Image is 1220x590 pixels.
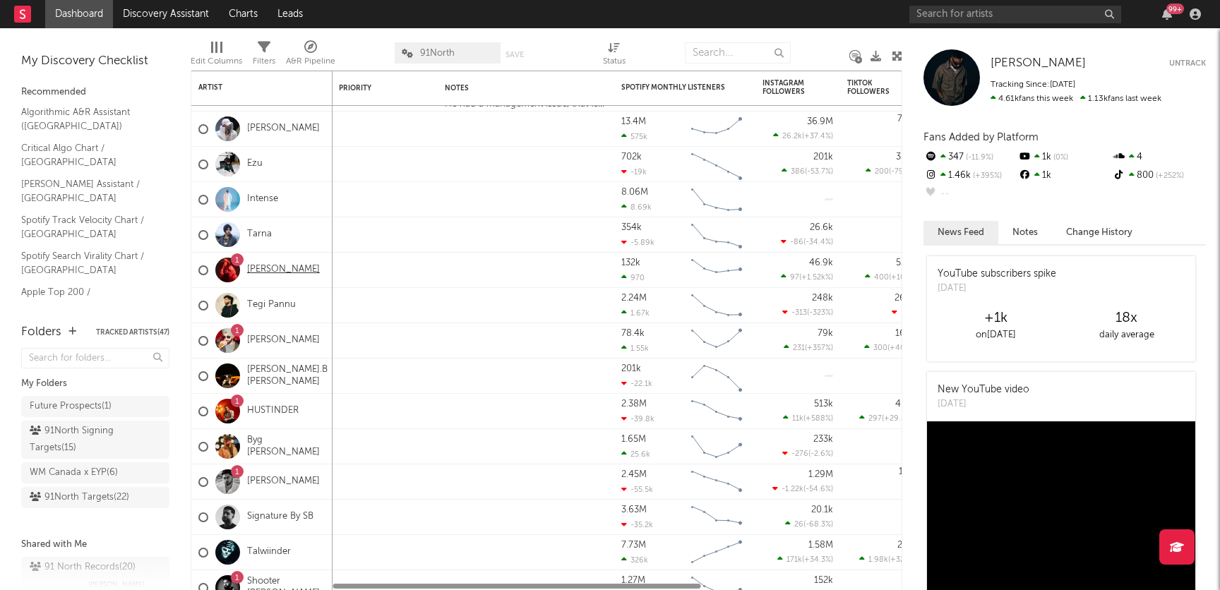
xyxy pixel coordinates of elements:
div: 1.65M [621,435,646,444]
a: Byg [PERSON_NAME] [247,435,325,459]
div: ( ) [866,167,918,176]
button: Notes [998,221,1052,244]
div: -19k [621,167,647,176]
div: ( ) [782,167,833,176]
div: 1.27M [621,576,645,585]
svg: Chart title [685,323,748,359]
div: -39.8k [621,414,654,423]
div: 99 + [1166,4,1184,14]
div: 575k [621,132,647,141]
a: Critical Algo Chart / [GEOGRAPHIC_DATA] [21,140,155,169]
div: Folders [21,324,61,341]
span: 1.98k [868,556,888,564]
div: ( ) [865,272,918,282]
span: -34.4 % [806,239,831,246]
span: 4.61k fans this week [991,95,1073,103]
div: 46.9k [809,258,833,267]
div: YouTube subscribers spike [938,267,1056,282]
div: 800 [1112,167,1206,185]
span: 386 [791,168,805,176]
svg: Chart title [685,394,748,429]
div: 25.6k [621,450,650,459]
svg: Chart title [685,253,748,288]
a: HUSTINDER [247,405,299,417]
div: 1k [1017,148,1111,167]
div: WM Canada x EYP ( 6 ) [30,464,118,481]
span: +29.8k % [884,415,916,423]
span: +395 % [971,172,1002,180]
svg: Chart title [685,464,748,500]
span: -79.2 % [891,168,916,176]
span: 297 [868,415,882,423]
div: Artist [198,83,304,92]
div: ( ) [783,414,833,423]
div: Status [603,53,626,70]
span: 0 % [1051,154,1068,162]
div: ( ) [773,131,833,140]
input: Search for artists [909,6,1121,23]
div: -35.2k [621,520,653,529]
div: +1k [931,310,1061,327]
a: [PERSON_NAME] [247,335,320,347]
div: ( ) [864,343,918,352]
svg: Chart title [685,112,748,147]
button: 99+ [1162,8,1172,20]
span: +252 % [1154,172,1184,180]
div: 1.55k [621,344,649,353]
div: 4 [1112,148,1206,167]
span: +34.3 % [804,556,831,564]
div: 1.58M [808,541,833,550]
span: -54.6 % [806,486,831,493]
span: 171k [787,556,802,564]
div: 78.4k [621,329,645,338]
div: 91North Targets ( 22 ) [30,489,129,506]
a: Spotify Search Virality Chart / [GEOGRAPHIC_DATA] [21,248,155,277]
div: 970 [621,273,645,282]
div: ( ) [781,272,833,282]
div: 20.1k [811,505,833,514]
div: A&R Pipeline [286,53,335,70]
svg: Chart title [685,288,748,323]
div: Notes [445,84,586,92]
span: -53.7 % [807,168,831,176]
div: ( ) [859,414,918,423]
div: 0 [847,464,918,499]
div: ( ) [782,449,833,458]
div: Future Prospects ( 1 ) [30,398,112,415]
span: -323 % [809,309,831,317]
div: My Discovery Checklist [21,53,169,70]
a: [PERSON_NAME] [247,476,320,488]
div: Edit Columns [191,53,242,70]
span: 231 [793,344,805,352]
span: +37.4 % [804,133,831,140]
div: Shared with Me [21,536,169,553]
div: [DATE] [938,397,1029,411]
div: 79k [818,329,833,338]
a: Spotify Track Velocity Chart / [GEOGRAPHIC_DATA] [21,212,155,241]
span: 91North [420,49,455,58]
div: ( ) [859,555,918,564]
div: 36.9M [807,117,833,126]
span: Tracking Since: [DATE] [991,80,1075,89]
a: [PERSON_NAME] [247,123,320,135]
div: 18 x [1061,310,1192,327]
div: 8.69k [621,203,652,212]
div: ( ) [784,343,833,352]
div: ( ) [781,237,833,246]
span: +100 % [891,274,916,282]
div: 233k [813,435,833,444]
div: TikTok Followers [847,79,897,96]
span: 200 [875,168,889,176]
a: WM Canada x EYP(6) [21,462,169,483]
a: Tarna [247,229,272,241]
div: -5.89k [621,238,654,247]
span: -68.3 % [806,521,831,529]
input: Search... [685,42,791,64]
button: Save [506,51,524,59]
div: Priority [339,84,395,92]
div: 1.46k [923,167,1017,185]
div: Recommended [21,84,169,101]
div: My Folders [21,375,169,392]
div: 248k [812,294,833,303]
span: 300 [873,344,887,352]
